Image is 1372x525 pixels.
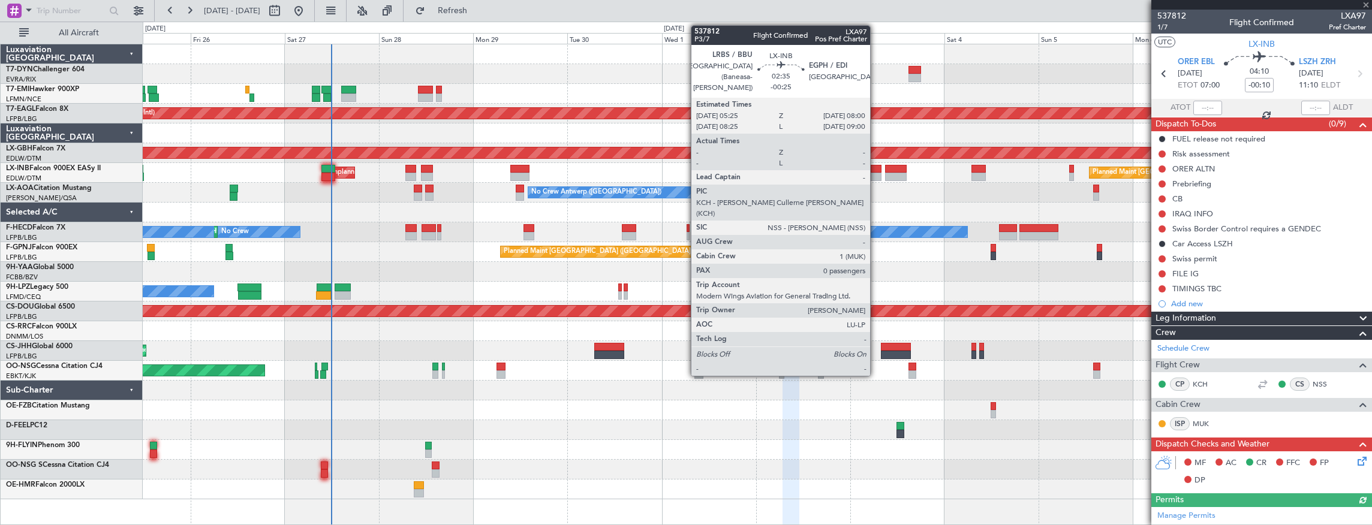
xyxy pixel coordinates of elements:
div: Thu 25 [97,33,191,44]
span: CS-RRC [6,323,32,330]
div: Sun 5 [1039,33,1133,44]
a: LFMD/CEQ [6,292,41,301]
a: NSS [1313,379,1340,390]
a: LFPB/LBG [6,114,37,123]
div: No Crew [829,223,857,241]
span: LX-INB [1248,38,1275,50]
div: Swiss permit [1172,254,1217,264]
a: F-GPNJFalcon 900EX [6,244,77,251]
div: Add new [1171,298,1366,309]
a: DNMM/LOS [6,332,43,341]
span: OE-HMR [6,481,35,488]
a: LX-INBFalcon 900EX EASy II [6,165,101,172]
span: (0/9) [1329,117,1346,130]
span: OE-FZB [6,402,32,409]
span: Crew [1156,326,1176,340]
div: Fri 26 [191,33,285,44]
span: Dispatch To-Dos [1156,117,1216,131]
a: D-FEELPC12 [6,422,47,429]
div: No Crew Antwerp ([GEOGRAPHIC_DATA]) [531,183,661,201]
span: OO-NSG S [6,461,43,469]
div: Flight Confirmed [1229,16,1294,29]
a: LX-GBHFalcon 7X [6,145,65,152]
div: ISP [1170,417,1190,430]
a: 9H-YAAGlobal 5000 [6,264,74,271]
div: TIMINGS TBC [1172,283,1221,294]
div: [DATE] [145,24,166,34]
a: LFPB/LBG [6,233,37,242]
input: Trip Number [37,2,106,20]
span: T7-EAGL [6,105,35,113]
a: OO-NSGCessna Citation CJ4 [6,363,103,370]
span: FFC [1286,457,1300,469]
span: [DATE] [1299,68,1323,80]
span: Flight Crew [1156,358,1200,372]
div: FUEL release not required [1172,134,1265,144]
span: CR [1256,457,1266,469]
div: CS [1290,378,1310,391]
a: LFPB/LBG [6,352,37,361]
span: LX-AOA [6,185,34,192]
a: 9H-FLYINPhenom 300 [6,442,80,449]
span: T7-EMI [6,86,29,93]
span: DP [1195,475,1205,487]
span: LXA97 [1329,10,1366,22]
div: Sat 27 [285,33,379,44]
span: Dispatch Checks and Weather [1156,437,1269,451]
div: Wed 1 [662,33,756,44]
div: Thu 2 [756,33,850,44]
span: ATOT [1171,102,1190,114]
div: Swiss Border Control requires a GENDEC [1172,224,1321,234]
span: LX-INB [6,165,29,172]
span: ORER EBL [1178,56,1215,68]
button: All Aircraft [13,23,130,43]
div: CP [1170,378,1190,391]
span: Refresh [428,7,478,15]
a: [PERSON_NAME]/QSA [6,194,77,203]
a: FCBB/BZV [6,273,38,282]
span: F-GPNJ [6,244,32,251]
div: Prebriefing [1172,179,1211,189]
a: LFMN/NCE [6,95,41,104]
span: 11:10 [1299,80,1318,92]
span: [DATE] [1178,68,1202,80]
span: ETOT [1178,80,1198,92]
div: No Crew [221,223,249,241]
div: FILE IG [1172,268,1199,279]
div: [DATE] [664,24,684,34]
a: CS-RRCFalcon 900LX [6,323,77,330]
span: 04:10 [1250,66,1269,78]
span: Leg Information [1156,312,1216,325]
div: Risk assessment [1172,149,1230,159]
span: OO-NSG [6,363,36,370]
span: AC [1226,457,1236,469]
span: All Aircraft [31,29,127,37]
span: 07:00 [1200,80,1220,92]
a: OE-FZBCitation Mustang [6,402,90,409]
div: Tue 30 [567,33,661,44]
span: [DATE] - [DATE] [204,5,260,16]
a: OO-NSG SCessna Citation CJ4 [6,461,109,469]
div: Sat 4 [944,33,1039,44]
a: F-HECDFalcon 7X [6,224,65,231]
div: Mon 6 [1133,33,1227,44]
a: T7-DYNChallenger 604 [6,66,85,73]
div: Fri 3 [850,33,944,44]
a: EDLW/DTM [6,174,41,183]
a: OE-HMRFalcon 2000LX [6,481,85,488]
span: LX-GBH [6,145,32,152]
button: UTC [1154,37,1175,47]
div: ORER ALTN [1172,164,1215,174]
a: LFPB/LBG [6,312,37,321]
span: LSZH ZRH [1299,56,1336,68]
a: 9H-LPZLegacy 500 [6,283,68,291]
a: T7-EMIHawker 900XP [6,86,79,93]
span: ALDT [1333,102,1353,114]
span: Cabin Crew [1156,398,1200,412]
a: LX-AOACitation Mustang [6,185,92,192]
div: Sun 28 [379,33,473,44]
span: CS-JHH [6,343,32,350]
a: KCH [1193,379,1220,390]
a: EVRA/RIX [6,75,36,84]
a: Schedule Crew [1157,343,1209,355]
